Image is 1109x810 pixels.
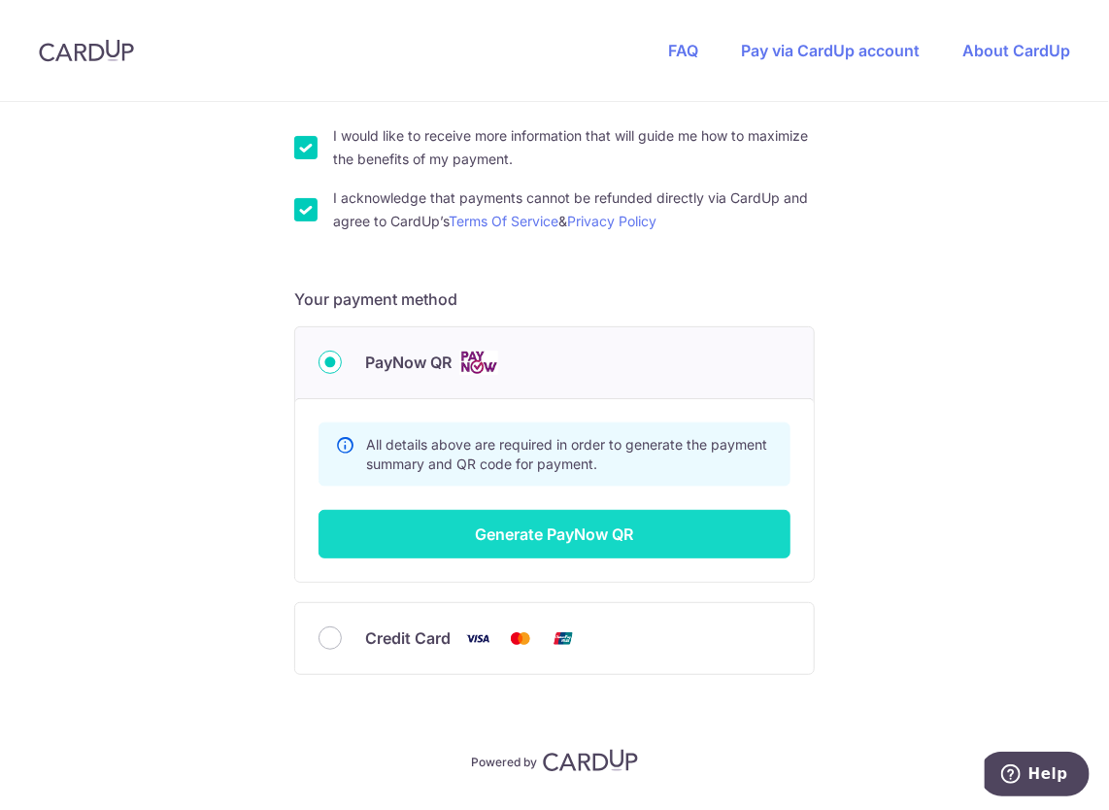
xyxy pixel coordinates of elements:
a: Privacy Policy [567,213,656,229]
span: Credit Card [365,626,451,650]
a: Pay via CardUp account [741,41,920,60]
div: Credit Card Visa Mastercard Union Pay [319,626,790,651]
p: Powered by [471,751,537,770]
img: Visa [458,626,497,651]
label: I acknowledge that payments cannot be refunded directly via CardUp and agree to CardUp’s & [333,186,815,233]
a: About CardUp [962,41,1070,60]
span: All details above are required in order to generate the payment summary and QR code for payment. [366,436,767,472]
img: Union Pay [544,626,583,651]
a: Terms Of Service [449,213,558,229]
img: Cards logo [459,351,498,375]
img: CardUp [543,749,638,772]
a: FAQ [668,41,698,60]
img: CardUp [39,39,134,62]
div: PayNow QR Cards logo [319,351,790,375]
iframe: Opens a widget where you can find more information [985,752,1090,800]
label: I would like to receive more information that will guide me how to maximize the benefits of my pa... [333,124,815,171]
img: Mastercard [501,626,540,651]
span: PayNow QR [365,351,452,374]
button: Generate PayNow QR [319,510,790,558]
h5: Your payment method [294,287,815,311]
